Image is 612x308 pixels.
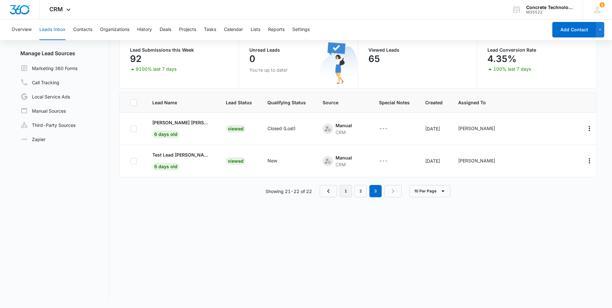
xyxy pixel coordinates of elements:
[249,54,255,64] p: 0
[152,119,210,126] p: [PERSON_NAME] [PERSON_NAME]
[526,10,573,15] div: account id
[15,49,109,57] h3: Manage Lead Sources
[267,125,296,132] div: Closed (Lost)
[487,54,517,64] p: 4.35%
[20,93,70,100] a: Local Service Ads
[251,19,260,40] button: Lists
[12,19,32,40] button: Overview
[226,125,246,133] div: Viewed
[379,157,388,165] div: ---
[584,156,595,166] button: Actions
[458,99,507,106] span: Assigned To
[336,154,352,161] div: Manual
[20,64,77,72] a: Marketing 360 Forms
[584,123,595,134] button: Actions
[136,67,176,71] p: 9100% last 7 days
[355,185,367,197] a: Page 2
[320,185,337,197] a: Previous Page
[152,163,179,170] span: 6 days old
[323,122,364,136] div: - - Select to Edit Field
[204,19,216,40] button: Tasks
[267,125,307,133] div: - - Select to Edit Field
[152,151,210,158] p: Test Lead [PERSON_NAME]
[226,126,246,131] a: Viewed
[20,121,75,129] a: Third-Party Sources
[425,158,443,164] div: [DATE]
[160,19,171,40] button: Deals
[336,122,352,129] div: Manual
[526,5,573,10] div: account name
[599,2,605,7] div: notifications count
[73,19,92,40] button: Contacts
[20,136,45,143] a: Zapier
[599,2,605,7] span: 1
[320,185,402,197] nav: Pagination
[267,157,289,165] div: - - Select to Edit Field
[267,157,277,164] div: New
[425,125,443,132] div: [DATE]
[20,107,66,115] a: Manual Sources
[179,19,196,40] button: Projects
[39,19,65,40] button: Leads Inbox
[20,78,59,86] a: Call Tracking
[267,99,307,106] span: Qualifying Status
[493,67,531,71] p: 100% last 7 days
[340,185,352,197] a: Page 1
[49,6,63,13] span: CRM
[249,48,347,52] p: Unread Leads
[152,99,210,106] span: Lead Name
[379,125,388,133] div: ---
[226,157,246,165] div: Viewed
[152,151,210,169] a: Test Lead [PERSON_NAME]6 days old
[323,99,364,106] span: Source
[224,19,243,40] button: Calendar
[368,48,467,52] p: Viewed Leads
[152,130,179,138] span: 6 days old
[226,99,252,106] span: Lead Status
[266,188,312,195] p: Showing 21-22 of 22
[425,99,443,106] span: Created
[152,119,210,137] a: [PERSON_NAME] [PERSON_NAME]6 days old
[268,19,285,40] button: Reports
[336,129,352,136] div: CRM
[130,54,142,64] p: 92
[249,67,347,73] p: You’re up to date!
[137,19,152,40] button: History
[100,19,129,40] button: Organizations
[487,48,586,52] p: Lead Conversion Rate
[379,157,399,165] div: - - Select to Edit Field
[226,158,246,164] a: Viewed
[458,125,507,133] div: - - Select to Edit Field
[379,125,399,133] div: - - Select to Edit Field
[368,54,380,64] p: 65
[458,157,507,165] div: - - Select to Edit Field
[336,161,352,168] div: CRM
[292,19,310,40] button: Settings
[379,99,410,106] span: Special Notes
[409,185,450,197] button: 10 Per Page
[130,48,228,52] p: Lead Submissions this Week
[369,185,382,197] em: 3
[458,125,495,132] div: [PERSON_NAME]
[323,154,364,168] div: - - Select to Edit Field
[552,22,596,37] button: Add Contact
[458,157,495,164] div: [PERSON_NAME]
